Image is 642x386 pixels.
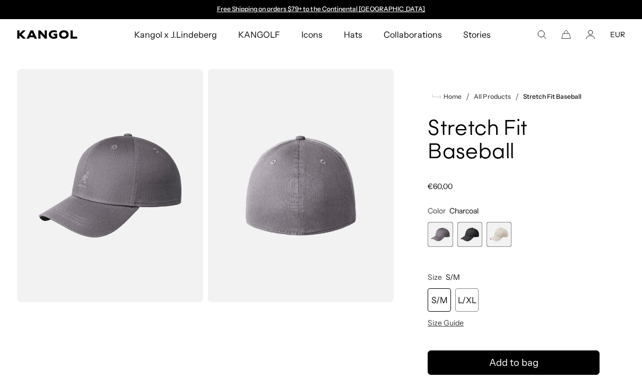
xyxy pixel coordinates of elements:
label: Moonstruck [487,222,511,247]
span: Color [428,206,446,216]
span: Kangol x J.Lindeberg [134,19,217,50]
div: 2 of 3 [457,222,482,247]
nav: breadcrumbs [428,90,600,103]
div: L/XL [455,288,479,312]
span: Size [428,272,442,282]
div: S/M [428,288,451,312]
a: Free Shipping on orders $79+ to the Continental [GEOGRAPHIC_DATA] [217,5,426,13]
a: Stories [453,19,501,50]
a: Home [432,92,462,101]
li: / [462,90,470,103]
img: color-charcoal [207,69,394,302]
span: Icons [301,19,323,50]
summary: Search here [537,30,546,39]
a: Hats [333,19,373,50]
a: Kangol [17,30,88,39]
slideshow-component: Announcement bar [212,5,430,14]
span: KANGOLF [238,19,280,50]
div: 1 of 2 [212,5,430,14]
a: KANGOLF [228,19,291,50]
span: Hats [344,19,362,50]
span: Collaborations [384,19,441,50]
div: Announcement [212,5,430,14]
a: Account [586,30,595,39]
button: Cart [561,30,571,39]
div: 1 of 3 [428,222,453,247]
a: Icons [291,19,333,50]
span: Size Guide [428,318,464,328]
span: Add to bag [489,356,539,370]
img: color-charcoal [17,69,203,302]
button: Add to bag [428,350,600,375]
product-gallery: Gallery Viewer [17,69,394,302]
label: Black [457,222,482,247]
span: S/M [446,272,460,282]
a: Kangol x J.Lindeberg [124,19,228,50]
button: EUR [610,30,625,39]
li: / [511,90,519,103]
span: Home [441,93,462,100]
a: Collaborations [373,19,452,50]
a: All Products [474,93,510,100]
h1: Stretch Fit Baseball [428,118,600,165]
a: Stretch Fit Baseball [523,93,582,100]
span: Stories [463,19,491,50]
label: Charcoal [428,222,453,247]
span: €60,00 [428,182,453,191]
div: 3 of 3 [487,222,511,247]
span: Charcoal [449,206,479,216]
